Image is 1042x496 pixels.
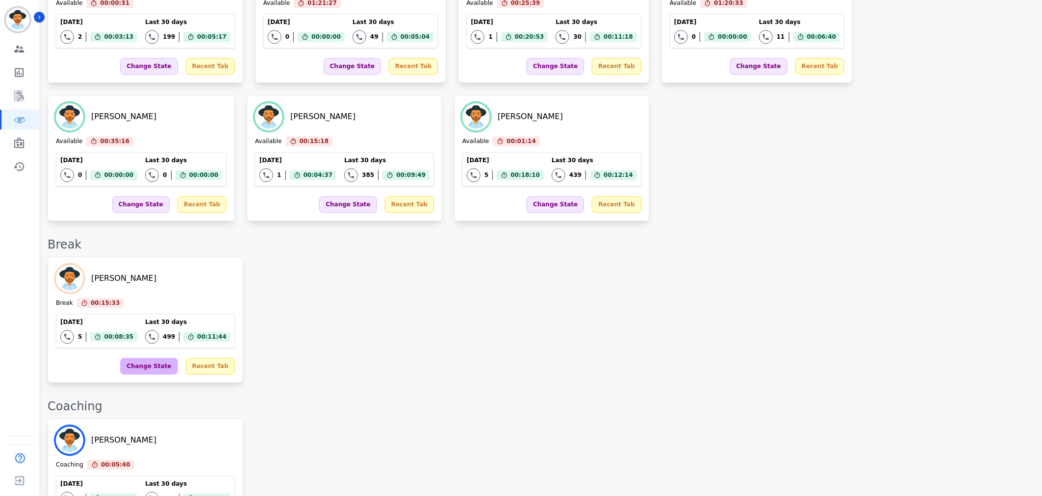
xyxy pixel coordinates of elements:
span: 00:11:18 [604,32,633,42]
div: 1 [277,171,281,179]
div: Last 30 days [145,18,230,26]
span: 00:08:35 [104,332,133,342]
img: Avatar [56,265,83,292]
div: 0 [163,171,167,179]
div: Change State [324,58,381,74]
div: [DATE] [268,18,345,26]
div: Recent Tab [592,58,641,74]
img: Avatar [56,426,83,454]
div: [DATE] [60,156,137,164]
span: 00:06:40 [807,32,837,42]
div: Recent Tab [186,358,235,374]
img: Avatar [56,103,83,130]
div: Last 30 days [556,18,636,26]
span: 00:20:53 [515,32,544,42]
span: 00:05:17 [197,32,227,42]
div: 0 [692,33,696,41]
div: Coaching [56,461,83,470]
div: Last 30 days [759,18,840,26]
div: Recent Tab [592,196,641,213]
span: 00:05:40 [101,460,130,470]
span: 00:00:00 [104,170,133,180]
div: [PERSON_NAME] [91,434,156,446]
div: Change State [120,358,178,374]
div: Last 30 days [552,156,637,164]
span: 00:04:37 [304,170,333,180]
div: Change State [112,196,170,213]
div: Break [56,299,73,308]
div: 0 [285,33,289,41]
div: 2 [78,33,82,41]
div: Change State [120,58,178,74]
div: Last 30 days [344,156,430,164]
div: [PERSON_NAME] [498,111,563,123]
span: 00:00:00 [718,32,747,42]
img: Bordered avatar [6,8,29,31]
div: Last 30 days [145,480,230,488]
div: 5 [78,333,82,341]
div: 5 [484,171,488,179]
img: Avatar [255,103,282,130]
span: 00:00:00 [311,32,341,42]
div: [DATE] [674,18,751,26]
div: 11 [777,33,785,41]
span: 00:03:13 [104,32,133,42]
div: [DATE] [471,18,548,26]
div: [DATE] [259,156,336,164]
div: 385 [362,171,374,179]
div: Recent Tab [389,58,438,74]
span: 00:15:33 [91,298,120,308]
div: Change State [730,58,788,74]
div: Break [48,237,1032,252]
div: Change State [527,58,584,74]
div: [DATE] [60,480,137,488]
div: Change State [319,196,377,213]
div: [DATE] [467,156,544,164]
div: Recent Tab [795,58,844,74]
div: [PERSON_NAME] [290,111,356,123]
span: 00:35:16 [100,136,129,146]
span: 00:15:18 [300,136,329,146]
span: 00:09:49 [396,170,426,180]
div: 439 [569,171,582,179]
div: Last 30 days [145,318,230,326]
div: [DATE] [60,318,137,326]
div: [PERSON_NAME] [91,111,156,123]
img: Avatar [462,103,490,130]
div: 1 [488,33,492,41]
div: Last 30 days [145,156,222,164]
div: 199 [163,33,175,41]
div: [PERSON_NAME] [91,273,156,284]
div: Last 30 days [353,18,433,26]
div: 49 [370,33,379,41]
div: Change State [527,196,584,213]
div: 30 [573,33,582,41]
span: 00:05:04 [401,32,430,42]
span: 00:18:10 [510,170,540,180]
div: 499 [163,333,175,341]
div: Available [56,137,82,146]
span: 00:11:44 [197,332,227,342]
div: [DATE] [60,18,137,26]
div: Coaching [48,398,1032,414]
div: Recent Tab [186,58,235,74]
div: Available [462,137,489,146]
div: Recent Tab [385,196,434,213]
span: 00:12:14 [604,170,633,180]
span: 00:00:00 [189,170,219,180]
span: 00:01:14 [507,136,536,146]
div: 0 [78,171,82,179]
div: Available [255,137,281,146]
div: Recent Tab [178,196,227,213]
